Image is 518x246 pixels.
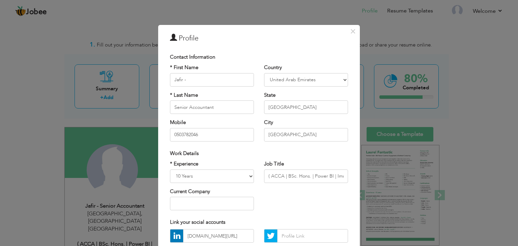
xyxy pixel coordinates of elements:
[170,119,186,126] label: Mobile
[264,64,282,71] label: Country
[264,160,284,167] label: Job Title
[264,229,277,242] img: Twitter
[170,54,215,60] span: Contact Information
[347,26,358,37] button: Close
[170,188,210,195] label: Current Company
[170,160,198,167] label: * Experience
[183,229,254,243] input: Profile Link
[264,92,276,99] label: State
[264,119,273,126] label: City
[277,229,348,243] input: Profile Link
[350,25,356,37] span: ×
[170,64,198,71] label: * First Name
[170,92,198,99] label: * Last Name
[170,219,225,225] span: Link your social accounts
[170,150,199,157] span: Work Details
[170,229,183,242] img: linkedin
[170,33,348,43] h3: Profile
